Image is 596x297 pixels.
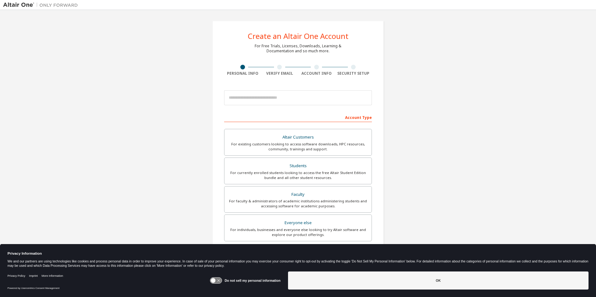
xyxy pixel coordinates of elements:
div: Verify Email [261,71,298,76]
div: Everyone else [228,219,368,227]
div: Account Type [224,112,372,122]
div: Personal Info [224,71,261,76]
div: For faculty & administrators of academic institutions administering students and accessing softwa... [228,199,368,209]
div: Students [228,162,368,170]
div: Faculty [228,190,368,199]
div: For Free Trials, Licenses, Downloads, Learning & Documentation and so much more. [255,44,341,54]
div: Security Setup [335,71,372,76]
div: For existing customers looking to access software downloads, HPC resources, community, trainings ... [228,142,368,152]
div: For individuals, businesses and everyone else looking to try Altair software and explore our prod... [228,227,368,237]
div: Create an Altair One Account [248,32,348,40]
img: Altair One [3,2,81,8]
div: For currently enrolled students looking to access the free Altair Student Edition bundle and all ... [228,170,368,180]
div: Account Info [298,71,335,76]
div: Altair Customers [228,133,368,142]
